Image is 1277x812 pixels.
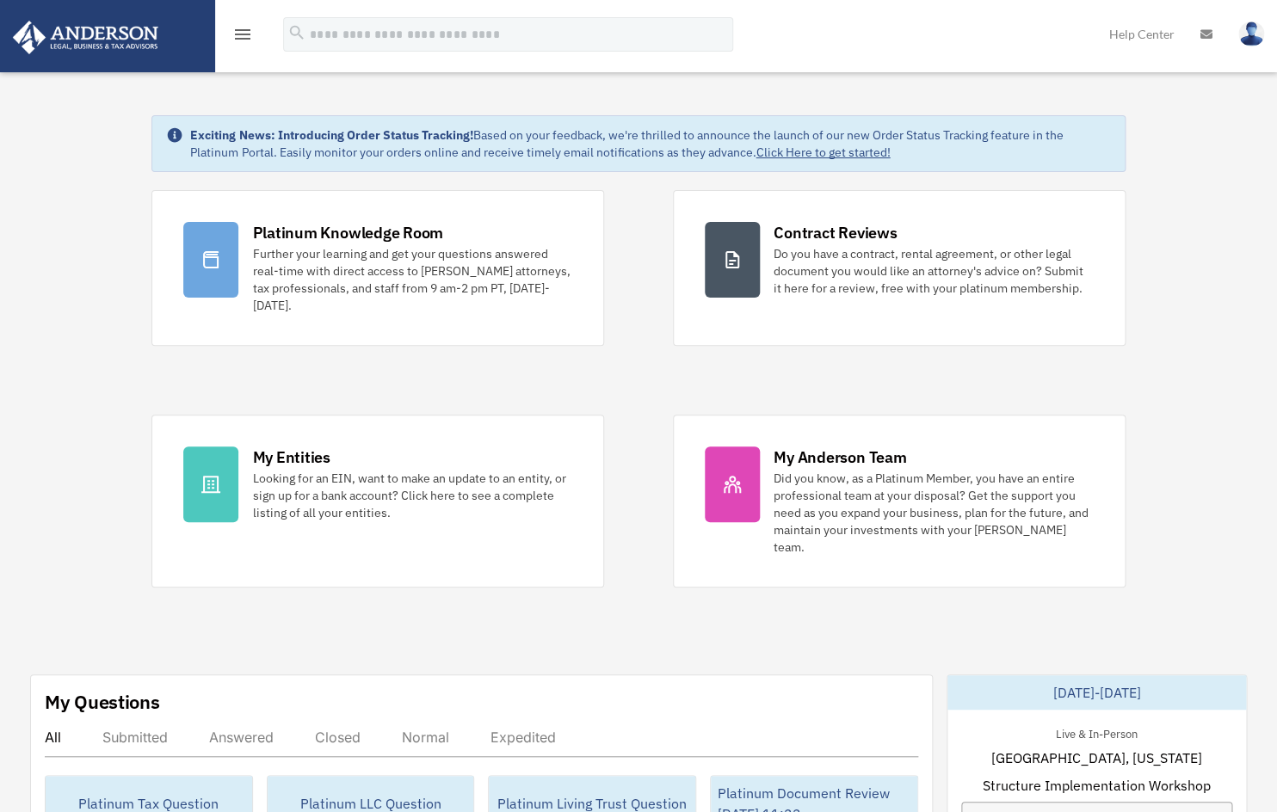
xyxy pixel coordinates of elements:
div: All [45,729,61,746]
div: Contract Reviews [774,222,897,243]
div: Closed [315,729,361,746]
div: My Anderson Team [774,446,906,468]
a: menu [232,30,253,45]
div: My Entities [252,446,330,468]
a: My Entities Looking for an EIN, want to make an update to an entity, or sign up for a bank accoun... [151,415,604,587]
div: Further your learning and get your questions answered real-time with direct access to [PERSON_NAM... [252,245,572,314]
div: Answered [209,729,274,746]
i: search [287,23,306,42]
div: Platinum Knowledge Room [252,222,443,243]
div: Live & In-Person [1042,723,1151,741]
span: [GEOGRAPHIC_DATA], [US_STATE] [991,747,1202,768]
img: Anderson Advisors Platinum Portal [8,21,163,54]
div: My Questions [45,689,160,715]
div: Did you know, as a Platinum Member, you have an entire professional team at your disposal? Get th... [774,470,1094,556]
div: [DATE]-[DATE] [947,675,1247,710]
img: User Pic [1238,22,1264,46]
a: Platinum Knowledge Room Further your learning and get your questions answered real-time with dire... [151,190,604,346]
div: Submitted [102,729,168,746]
a: Click Here to get started! [756,145,890,160]
a: Contract Reviews Do you have a contract, rental agreement, or other legal document you would like... [673,190,1126,346]
div: Do you have a contract, rental agreement, or other legal document you would like an attorney's ad... [774,245,1094,297]
i: menu [232,24,253,45]
a: My Anderson Team Did you know, as a Platinum Member, you have an entire professional team at your... [673,415,1126,587]
div: Based on your feedback, we're thrilled to announce the launch of our new Order Status Tracking fe... [190,126,1110,161]
strong: Exciting News: Introducing Order Status Tracking! [190,127,472,143]
span: Structure Implementation Workshop [983,775,1211,796]
div: Normal [402,729,449,746]
div: Looking for an EIN, want to make an update to an entity, or sign up for a bank account? Click her... [252,470,572,521]
div: Expedited [490,729,556,746]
